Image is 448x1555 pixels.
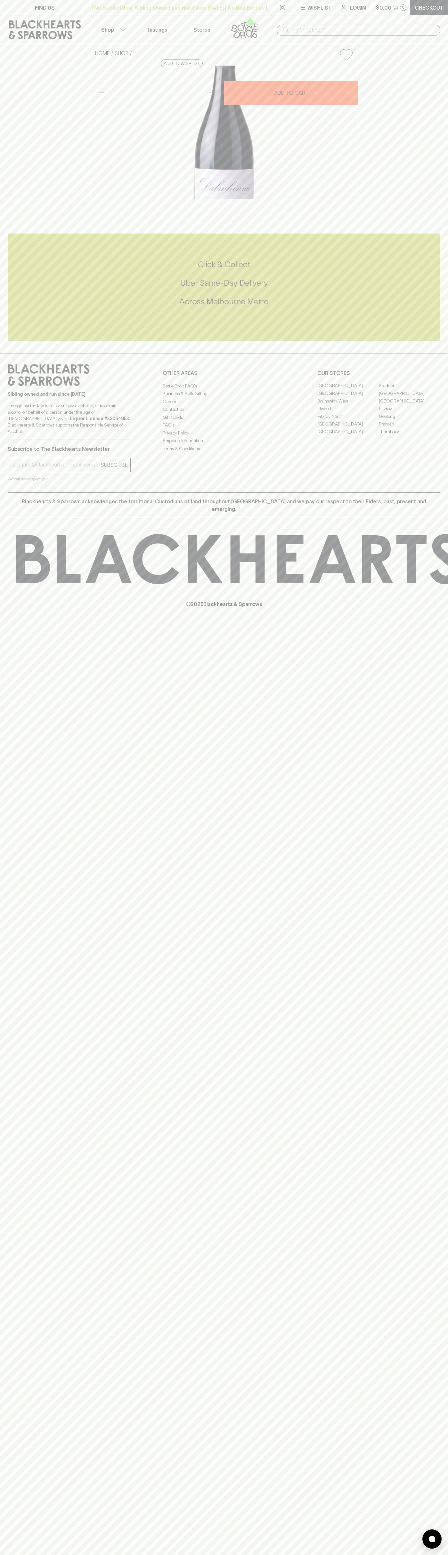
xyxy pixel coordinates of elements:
[317,397,379,405] a: Brunswick West
[8,403,131,435] p: It is against the law to sell or supply alcohol to, or to obtain alcohol on behalf of a person un...
[224,81,358,105] button: ADD TO CART
[8,278,440,288] h5: Uber Same-Day Delivery
[415,4,444,12] p: Checkout
[379,405,440,413] a: Fitzroy
[317,420,379,428] a: [GEOGRAPHIC_DATA]
[317,405,379,413] a: Elwood
[317,369,440,377] p: OUR STORES
[193,26,210,34] p: Stores
[338,47,355,63] button: Add to wishlist
[35,4,55,12] p: FIND US
[13,460,98,470] input: e.g. jane@blackheartsandsparrows.com.au
[317,390,379,397] a: [GEOGRAPHIC_DATA]
[163,406,286,413] a: Contact Us
[163,413,286,421] a: Gift Cards
[429,1536,435,1542] img: bubble-icon
[101,461,128,469] p: SUBSCRIBE
[379,397,440,405] a: [GEOGRAPHIC_DATA]
[379,390,440,397] a: [GEOGRAPHIC_DATA]
[8,234,440,341] div: Call to action block
[163,398,286,405] a: Careers
[8,259,440,270] h5: Click & Collect
[163,382,286,390] a: Bottle Drop FAQ's
[70,416,129,421] strong: Liquor License #32064953
[379,428,440,436] a: Thornbury
[8,445,131,453] p: Subscribe to The Blackhearts Newsletter
[163,421,286,429] a: FAQ's
[8,296,440,307] h5: Across Melbourne Metro
[90,15,135,44] button: Shop
[8,391,131,397] p: Sibling owned and run since [DATE]
[90,66,358,199] img: 36237.png
[317,382,379,390] a: [GEOGRAPHIC_DATA]
[163,445,286,452] a: Terms & Conditions
[274,89,308,97] p: ADD TO CART
[134,15,179,44] a: Tastings
[98,458,130,472] button: SUBSCRIBE
[163,429,286,437] a: Privacy Policy
[163,390,286,398] a: Business & Bulk Gifting
[379,413,440,420] a: Geelong
[101,26,114,34] p: Shop
[350,4,366,12] p: Login
[307,4,332,12] p: Wishlist
[12,498,436,513] p: Blackhearts & Sparrows acknowledges the traditional Custodians of land throughout [GEOGRAPHIC_DAT...
[95,50,110,56] a: HOME
[8,476,131,482] p: We will never spam you
[379,382,440,390] a: Braddon
[163,369,286,377] p: OTHER AREAS
[161,60,203,67] button: Add to wishlist
[292,25,435,35] input: Try "Pinot noir"
[317,428,379,436] a: [GEOGRAPHIC_DATA]
[115,50,128,56] a: SHOP
[179,15,224,44] a: Stores
[163,437,286,445] a: Shipping Information
[317,413,379,420] a: Fitzroy North
[379,420,440,428] a: Prahran
[376,4,391,12] p: $0.00
[147,26,167,34] p: Tastings
[402,6,404,9] p: 0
